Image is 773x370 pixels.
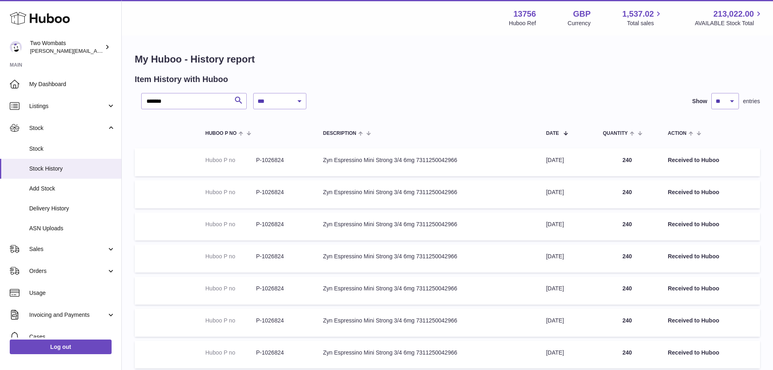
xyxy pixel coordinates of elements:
dt: Huboo P no [205,317,256,325]
span: 1,537.02 [622,9,654,19]
strong: Received to Huboo [668,157,719,163]
strong: Received to Huboo [668,285,719,292]
dd: P-1026824 [256,188,307,196]
td: [DATE] [538,245,595,273]
td: [DATE] [538,180,595,208]
strong: Received to Huboo [668,253,719,260]
span: Listings [29,102,107,110]
td: Zyn Espressino Mini Strong 3/4 6mg 7311250042966 [315,148,538,176]
span: Sales [29,245,107,253]
strong: GBP [573,9,590,19]
dd: P-1026824 [256,253,307,260]
span: [PERSON_NAME][EMAIL_ADDRESS][PERSON_NAME][DOMAIN_NAME] [30,48,206,54]
span: Stock [29,145,115,153]
span: Invoicing and Payments [29,311,107,319]
dd: P-1026824 [256,285,307,292]
td: 240 [595,148,660,176]
td: [DATE] [538,309,595,337]
dt: Huboo P no [205,349,256,357]
td: 240 [595,212,660,240]
td: Zyn Espressino Mini Strong 3/4 6mg 7311250042966 [315,180,538,208]
strong: Received to Huboo [668,349,719,356]
span: 213,022.00 [713,9,754,19]
a: 213,022.00 AVAILABLE Stock Total [695,9,763,27]
span: Usage [29,289,115,297]
span: Date [546,131,559,136]
a: Log out [10,340,112,354]
span: AVAILABLE Stock Total [695,19,763,27]
span: entries [743,97,760,105]
strong: Received to Huboo [668,317,719,324]
td: [DATE] [538,341,595,369]
a: 1,537.02 Total sales [622,9,663,27]
div: Two Wombats [30,39,103,55]
dd: P-1026824 [256,349,307,357]
span: Stock [29,124,107,132]
dt: Huboo P no [205,221,256,228]
span: Total sales [627,19,663,27]
img: adam.randall@twowombats.com [10,41,22,53]
dt: Huboo P no [205,253,256,260]
span: Description [323,131,356,136]
h1: My Huboo - History report [135,53,760,66]
dt: Huboo P no [205,285,256,292]
td: [DATE] [538,212,595,240]
td: 240 [595,180,660,208]
span: My Dashboard [29,80,115,88]
strong: Received to Huboo [668,189,719,195]
span: Orders [29,267,107,275]
td: Zyn Espressino Mini Strong 3/4 6mg 7311250042966 [315,212,538,240]
td: 240 [595,341,660,369]
td: Zyn Espressino Mini Strong 3/4 6mg 7311250042966 [315,245,538,273]
td: Zyn Espressino Mini Strong 3/4 6mg 7311250042966 [315,341,538,369]
dd: P-1026824 [256,317,307,325]
span: Cases [29,333,115,341]
span: Add Stock [29,185,115,193]
td: Zyn Espressino Mini Strong 3/4 6mg 7311250042966 [315,277,538,305]
span: Action [668,131,687,136]
h2: Item History with Huboo [135,74,228,85]
strong: Received to Huboo [668,221,719,227]
td: 240 [595,245,660,273]
label: Show [692,97,707,105]
dd: P-1026824 [256,156,307,164]
div: Huboo Ref [509,19,536,27]
dt: Huboo P no [205,156,256,164]
td: 240 [595,309,660,337]
td: [DATE] [538,277,595,305]
dd: P-1026824 [256,221,307,228]
span: Delivery History [29,205,115,212]
div: Currency [568,19,591,27]
dt: Huboo P no [205,188,256,196]
span: Quantity [603,131,628,136]
span: Stock History [29,165,115,173]
strong: 13756 [513,9,536,19]
td: 240 [595,277,660,305]
td: Zyn Espressino Mini Strong 3/4 6mg 7311250042966 [315,309,538,337]
span: Huboo P no [205,131,237,136]
td: [DATE] [538,148,595,176]
span: ASN Uploads [29,225,115,232]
